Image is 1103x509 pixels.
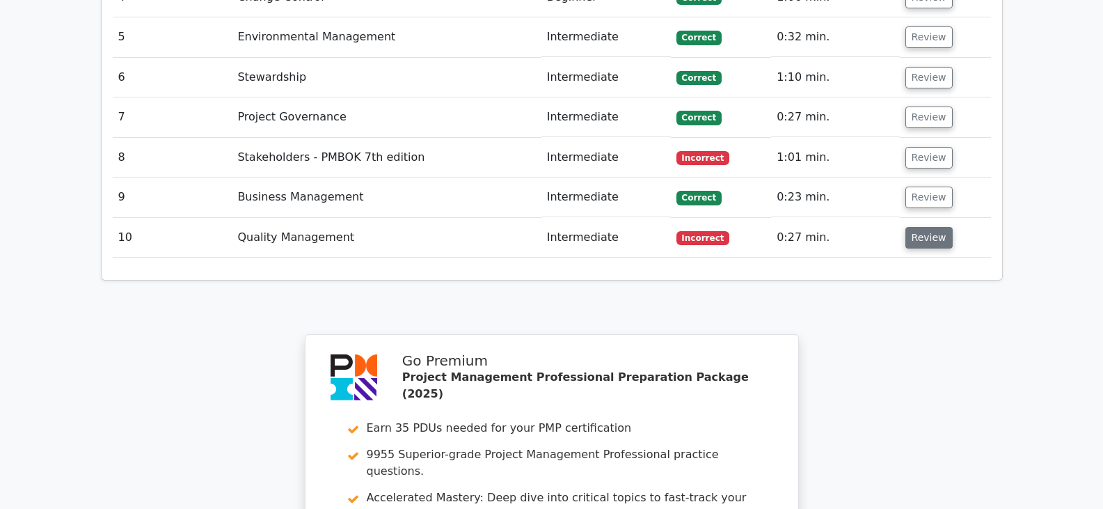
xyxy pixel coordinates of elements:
td: Intermediate [541,218,671,258]
td: 0:27 min. [771,97,899,137]
td: 6 [113,58,232,97]
span: Correct [676,111,722,125]
td: Intermediate [541,58,671,97]
td: Project Governance [232,97,541,137]
td: 0:23 min. [771,178,899,217]
td: 1:01 min. [771,138,899,178]
td: 0:27 min. [771,218,899,258]
button: Review [905,187,953,208]
td: 10 [113,218,232,258]
td: Intermediate [541,17,671,57]
td: 5 [113,17,232,57]
td: 9 [113,178,232,217]
td: 1:10 min. [771,58,899,97]
td: Quality Management [232,218,541,258]
button: Review [905,147,953,169]
span: Correct [676,31,722,45]
td: Intermediate [541,97,671,137]
td: Intermediate [541,178,671,217]
button: Review [905,67,953,88]
td: Business Management [232,178,541,217]
span: Correct [676,71,722,85]
button: Review [905,227,953,249]
td: 8 [113,138,232,178]
span: Incorrect [676,231,730,245]
td: Stewardship [232,58,541,97]
button: Review [905,107,953,128]
span: Incorrect [676,151,730,165]
td: 0:32 min. [771,17,899,57]
td: Intermediate [541,138,671,178]
span: Correct [676,191,722,205]
td: Environmental Management [232,17,541,57]
button: Review [905,26,953,48]
td: 7 [113,97,232,137]
td: Stakeholders - PMBOK 7th edition [232,138,541,178]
